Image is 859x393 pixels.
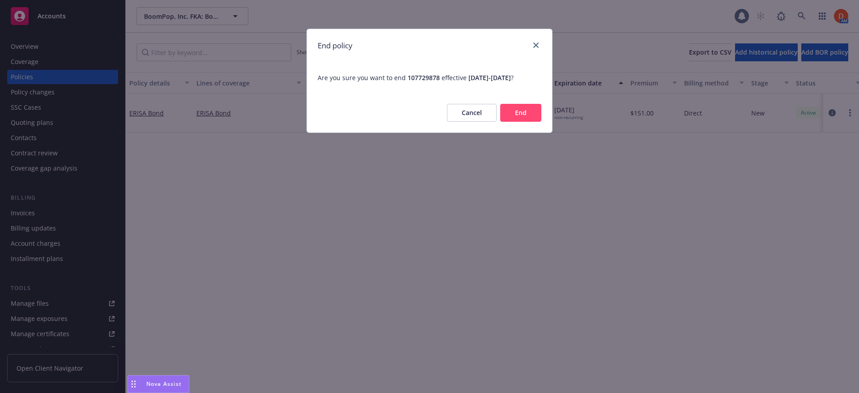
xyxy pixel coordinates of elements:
button: Cancel [447,104,497,122]
span: [DATE] - [DATE] [468,73,511,82]
span: Nova Assist [146,380,182,388]
button: Nova Assist [128,375,189,393]
button: End [500,104,541,122]
div: Drag to move [128,376,139,393]
h1: End policy [318,40,353,51]
span: 107729878 [408,73,440,82]
a: close [531,40,541,51]
span: Are you sure you want to end effective ? [307,62,552,93]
